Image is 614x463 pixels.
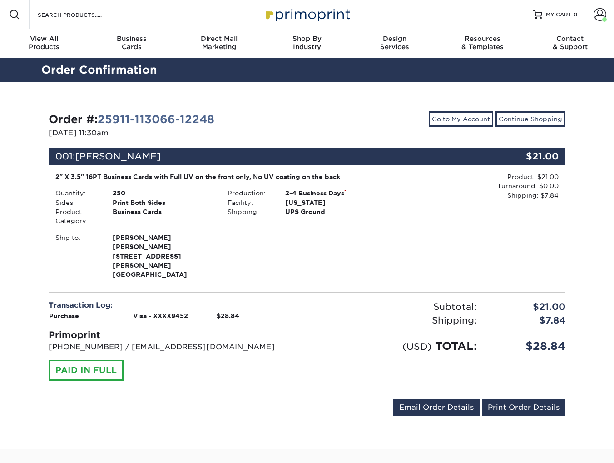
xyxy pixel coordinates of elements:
[439,35,526,43] span: Resources
[49,148,479,165] div: 001:
[175,29,263,58] a: Direct MailMarketing
[37,9,125,20] input: SEARCH PRODUCTS.....
[263,29,351,58] a: Shop ByIndustry
[113,242,214,251] span: [PERSON_NAME]
[49,207,106,226] div: Product Category:
[429,111,493,127] a: Go to My Account
[393,172,559,200] div: Product: $21.00 Turnaround: $0.00 Shipping: $7.84
[49,189,106,198] div: Quantity:
[106,189,221,198] div: 250
[88,35,175,51] div: Cards
[526,29,614,58] a: Contact& Support
[526,35,614,51] div: & Support
[495,111,565,127] a: Continue Shopping
[49,312,79,319] strong: Purchase
[49,113,214,126] strong: Order #:
[221,198,278,207] div: Facility:
[307,300,484,314] div: Subtotal:
[88,35,175,43] span: Business
[574,11,578,18] span: 0
[479,148,565,165] div: $21.00
[439,35,526,51] div: & Templates
[546,11,572,19] span: MY CART
[484,300,572,314] div: $21.00
[175,35,263,43] span: Direct Mail
[49,328,300,342] div: Primoprint
[221,207,278,216] div: Shipping:
[133,312,188,319] strong: Visa - XXXX9452
[439,29,526,58] a: Resources& Templates
[278,207,393,216] div: UPS Ground
[98,113,214,126] a: 25911-113066-12248
[175,35,263,51] div: Marketing
[49,233,106,279] div: Ship to:
[75,151,161,162] span: [PERSON_NAME]
[351,35,439,43] span: Design
[49,342,300,353] p: [PHONE_NUMBER] / [EMAIL_ADDRESS][DOMAIN_NAME]
[484,338,572,354] div: $28.84
[113,233,214,242] span: [PERSON_NAME]
[351,35,439,51] div: Services
[278,189,393,198] div: 2-4 Business Days
[113,252,214,270] span: [STREET_ADDRESS][PERSON_NAME]
[307,314,484,327] div: Shipping:
[278,198,393,207] div: [US_STATE]
[263,35,351,43] span: Shop By
[351,29,439,58] a: DesignServices
[402,341,431,352] small: (USD)
[106,207,221,226] div: Business Cards
[49,360,124,381] div: PAID IN FULL
[482,399,565,416] a: Print Order Details
[484,314,572,327] div: $7.84
[113,233,214,279] strong: [GEOGRAPHIC_DATA]
[435,339,477,353] span: TOTAL:
[35,62,579,79] h2: Order Confirmation
[262,5,352,24] img: Primoprint
[221,189,278,198] div: Production:
[88,29,175,58] a: BusinessCards
[393,399,480,416] a: Email Order Details
[526,35,614,43] span: Contact
[217,312,239,319] strong: $28.84
[263,35,351,51] div: Industry
[49,300,300,311] div: Transaction Log:
[55,172,386,181] div: 2" X 3.5" 16PT Business Cards with Full UV on the front only, No UV coating on the back
[106,198,221,207] div: Print Both Sides
[49,128,300,139] p: [DATE] 11:30am
[49,198,106,207] div: Sides:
